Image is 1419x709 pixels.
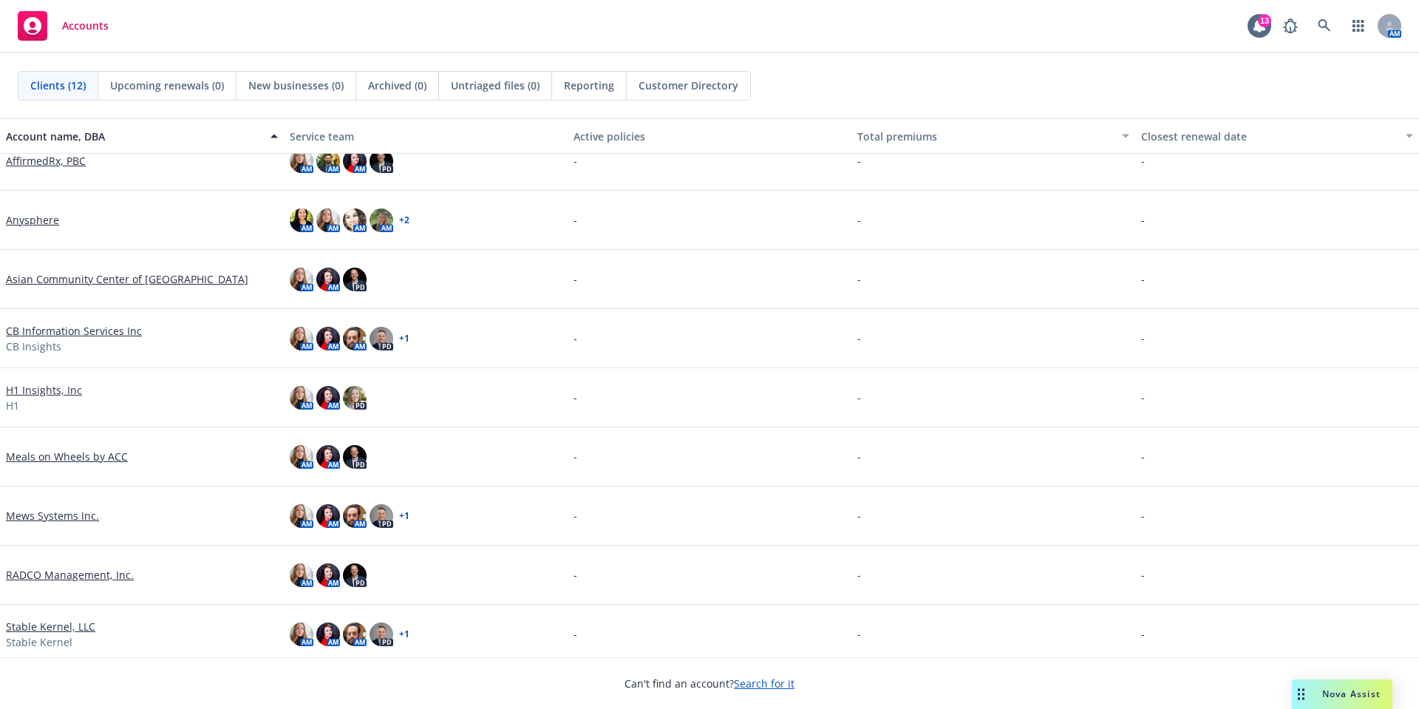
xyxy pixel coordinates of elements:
a: Asian Community Center of [GEOGRAPHIC_DATA] [6,271,248,287]
span: - [1141,212,1145,228]
span: Archived (0) [368,78,426,93]
a: AffirmedRx, PBC [6,153,86,169]
img: photo [343,623,367,646]
a: Report a Bug [1276,11,1305,41]
img: photo [316,149,340,173]
img: photo [316,445,340,469]
img: photo [290,327,313,350]
span: - [574,567,577,583]
span: - [1141,567,1145,583]
img: photo [316,623,340,646]
a: Switch app [1344,11,1373,41]
span: New businesses (0) [248,78,344,93]
span: Untriaged files (0) [451,78,540,93]
span: - [1141,508,1145,523]
button: Service team [284,118,568,154]
div: 13 [1258,14,1271,27]
span: Accounts [62,20,109,32]
span: - [574,449,577,464]
a: + 1 [399,334,409,343]
img: photo [343,445,367,469]
span: Upcoming renewals (0) [110,78,224,93]
a: + 1 [399,630,409,639]
img: photo [290,563,313,587]
img: photo [290,386,313,410]
a: Stable Kernel, LLC [6,619,95,634]
button: Total premiums [851,118,1135,154]
span: - [574,390,577,405]
a: Meals on Wheels by ACC [6,449,128,464]
span: - [857,153,861,169]
div: Closest renewal date [1141,129,1397,144]
img: photo [370,504,393,528]
span: Nova Assist [1322,688,1381,700]
button: Active policies [568,118,851,154]
img: photo [290,623,313,646]
span: Clients (12) [30,78,86,93]
a: + 2 [399,216,409,225]
span: Reporting [564,78,614,93]
img: photo [316,563,340,587]
img: photo [290,208,313,232]
img: photo [343,268,367,291]
img: photo [290,149,313,173]
a: + 1 [399,512,409,520]
img: photo [290,504,313,528]
span: - [574,330,577,346]
img: photo [316,327,340,350]
span: - [1141,153,1145,169]
span: - [1141,449,1145,464]
span: - [1141,271,1145,287]
span: - [574,508,577,523]
span: - [1141,626,1145,642]
a: Search [1310,11,1339,41]
span: Customer Directory [639,78,738,93]
img: photo [370,623,393,646]
div: Drag to move [1292,679,1310,709]
img: photo [290,445,313,469]
span: - [857,330,861,346]
img: photo [316,208,340,232]
img: photo [343,504,367,528]
a: Search for it [734,676,794,691]
img: photo [343,386,367,410]
span: - [574,212,577,228]
span: - [1141,330,1145,346]
div: Active policies [574,129,845,144]
div: Total premiums [857,129,1113,144]
a: CB Information Services Inc [6,323,142,339]
a: RADCO Management, Inc. [6,567,134,583]
img: photo [316,504,340,528]
span: - [574,271,577,287]
span: H1 [6,398,19,413]
img: photo [316,268,340,291]
span: - [857,626,861,642]
span: - [857,271,861,287]
button: Closest renewal date [1135,118,1419,154]
span: CB Insights [6,339,61,354]
span: - [857,390,861,405]
span: Stable Kernel [6,634,72,650]
span: - [574,626,577,642]
img: photo [290,268,313,291]
a: Mews Systems Inc. [6,508,99,523]
img: photo [316,386,340,410]
img: photo [343,208,367,232]
img: photo [343,563,367,587]
img: photo [343,149,367,173]
span: - [857,567,861,583]
div: Service team [290,129,562,144]
a: H1 Insights, Inc [6,382,82,398]
span: - [857,508,861,523]
span: Can't find an account? [625,676,794,691]
img: photo [343,327,367,350]
span: - [574,153,577,169]
img: photo [370,208,393,232]
img: photo [370,149,393,173]
span: - [1141,390,1145,405]
button: Nova Assist [1292,679,1392,709]
span: - [857,449,861,464]
img: photo [370,327,393,350]
a: Accounts [12,5,115,47]
a: Anysphere [6,212,59,228]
